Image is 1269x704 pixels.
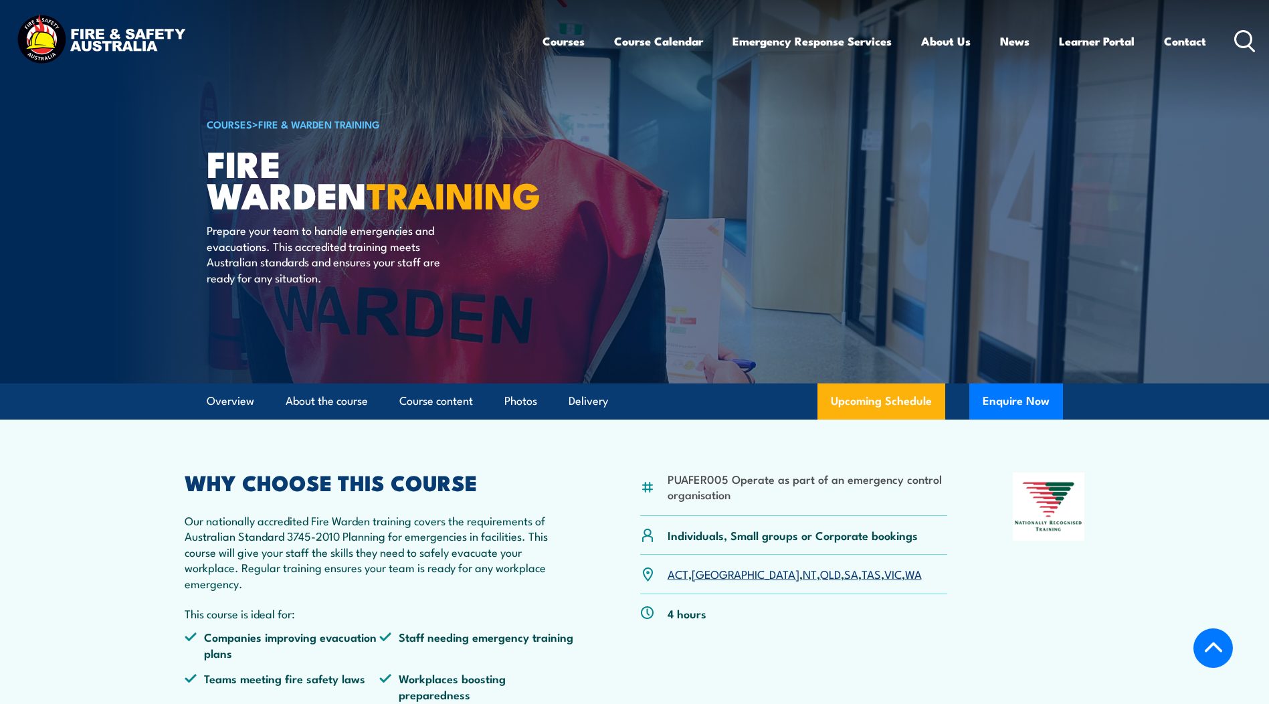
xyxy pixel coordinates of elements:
a: News [1000,23,1030,59]
a: Overview [207,383,254,419]
a: COURSES [207,116,252,131]
a: Fire & Warden Training [258,116,380,131]
a: TAS [862,565,881,582]
strong: TRAINING [367,166,541,222]
li: Teams meeting fire safety laws [185,671,380,702]
a: VIC [884,565,902,582]
a: Emergency Response Services [733,23,892,59]
a: WA [905,565,922,582]
img: Nationally Recognised Training logo. [1013,472,1085,541]
a: About the course [286,383,368,419]
a: Courses [543,23,585,59]
a: SA [844,565,858,582]
a: Delivery [569,383,608,419]
li: Staff needing emergency training [379,629,575,661]
h2: WHY CHOOSE THIS COURSE [185,472,575,491]
a: About Us [921,23,971,59]
p: This course is ideal for: [185,606,575,621]
p: Individuals, Small groups or Corporate bookings [668,527,918,543]
a: Photos [504,383,537,419]
a: QLD [820,565,841,582]
p: 4 hours [668,606,706,621]
a: NT [803,565,817,582]
a: Upcoming Schedule [817,383,945,420]
a: Learner Portal [1059,23,1135,59]
button: Enquire Now [969,383,1063,420]
p: , , , , , , , [668,566,922,582]
a: Course content [399,383,473,419]
h1: Fire Warden [207,147,537,209]
a: [GEOGRAPHIC_DATA] [692,565,799,582]
li: Workplaces boosting preparedness [379,671,575,702]
li: PUAFER005 Operate as part of an emergency control organisation [668,471,948,503]
a: ACT [668,565,688,582]
a: Contact [1164,23,1206,59]
p: Prepare your team to handle emergencies and evacuations. This accredited training meets Australia... [207,222,451,285]
a: Course Calendar [614,23,703,59]
p: Our nationally accredited Fire Warden training covers the requirements of Australian Standard 374... [185,513,575,591]
h6: > [207,116,537,132]
li: Companies improving evacuation plans [185,629,380,661]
